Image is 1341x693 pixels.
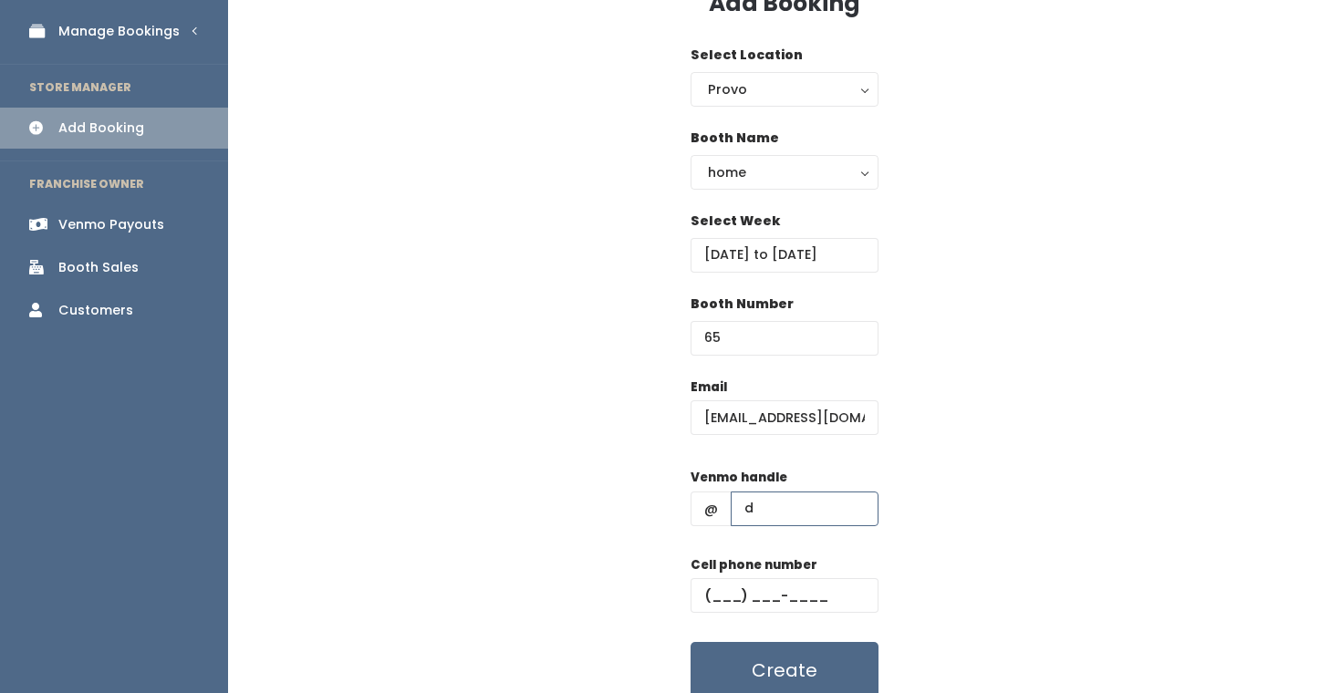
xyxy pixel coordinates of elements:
[691,46,803,65] label: Select Location
[691,378,727,397] label: Email
[58,215,164,234] div: Venmo Payouts
[691,469,787,487] label: Venmo handle
[691,491,732,526] span: @
[691,155,878,190] button: home
[58,301,133,320] div: Customers
[691,72,878,107] button: Provo
[58,258,139,277] div: Booth Sales
[708,162,861,182] div: home
[691,129,779,148] label: Booth Name
[691,238,878,273] input: Select week
[58,119,144,138] div: Add Booking
[58,22,180,41] div: Manage Bookings
[691,212,780,231] label: Select Week
[691,578,878,613] input: (___) ___-____
[691,321,878,356] input: Booth Number
[691,295,794,314] label: Booth Number
[691,400,878,435] input: @ .
[691,556,817,574] label: Cell phone number
[708,79,861,99] div: Provo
